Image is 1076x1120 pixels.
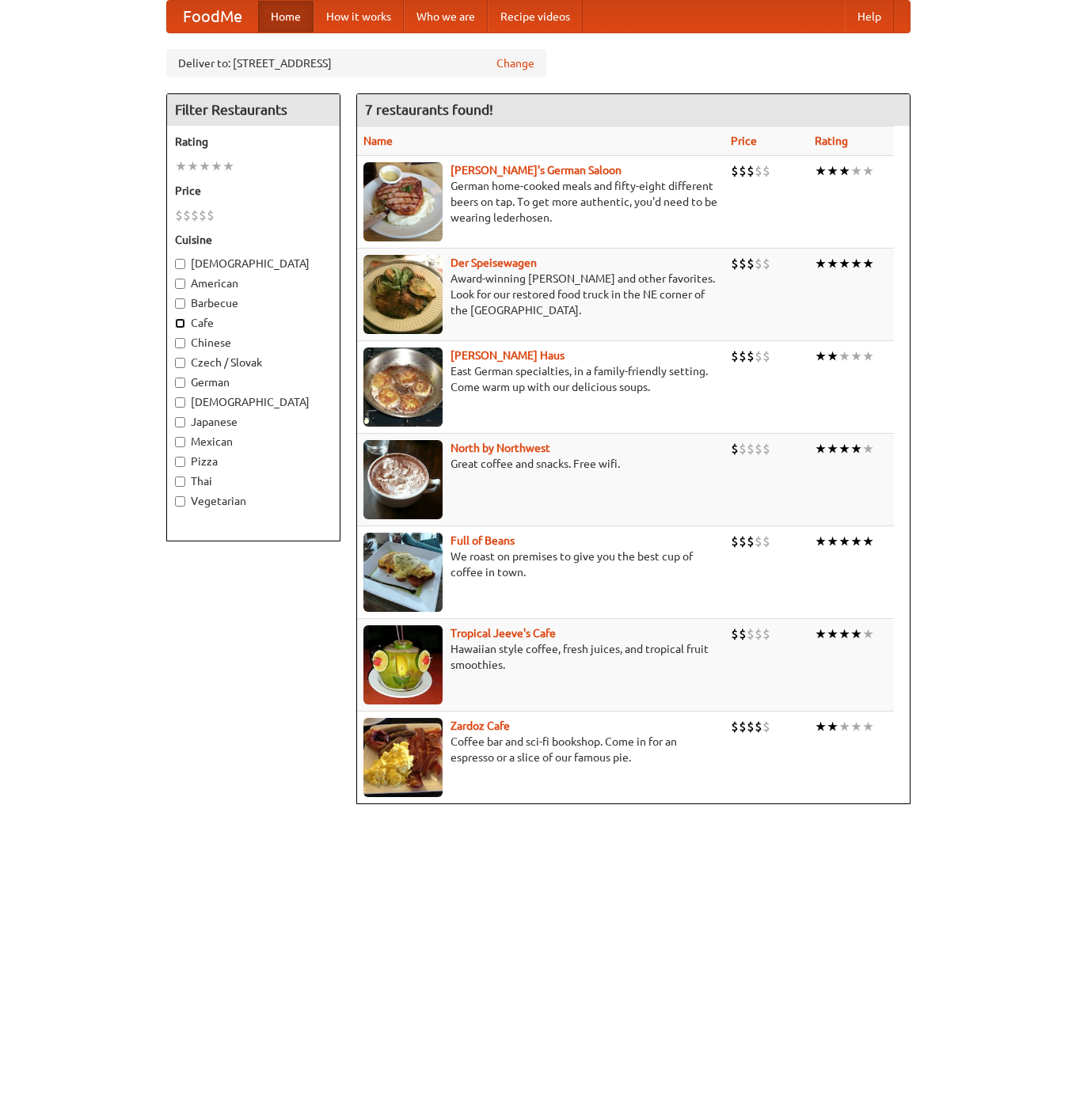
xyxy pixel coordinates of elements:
li: ★ [815,162,827,180]
li: $ [755,625,762,643]
label: Japanese [175,414,332,430]
p: Great coffee and snacks. Free wifi. [363,456,718,472]
li: $ [755,718,762,735]
li: $ [747,162,755,180]
label: Thai [175,473,332,489]
li: $ [731,255,739,272]
h5: Price [175,183,332,199]
label: [DEMOGRAPHIC_DATA] [175,256,332,271]
li: $ [755,440,762,457]
li: $ [739,255,747,272]
label: Mexican [175,434,332,450]
label: Barbecue [175,295,332,311]
li: ★ [827,718,838,735]
li: ★ [862,718,874,735]
li: $ [747,347,755,365]
label: Pizza [175,454,332,469]
li: $ [755,533,762,550]
li: $ [731,625,739,643]
label: Czech / Slovak [175,355,332,370]
b: North by Northwest [451,442,550,454]
input: [DEMOGRAPHIC_DATA] [175,259,185,269]
li: ★ [815,718,827,735]
label: Vegetarian [175,493,332,509]
a: How it works [314,1,404,32]
input: Czech / Slovak [175,358,185,368]
li: $ [747,255,755,272]
ng-pluralize: 7 restaurants found! [365,102,493,117]
a: Help [845,1,894,32]
b: Tropical Jeeve's Cafe [451,627,556,640]
li: $ [755,255,762,272]
li: $ [762,718,770,735]
li: $ [762,347,770,365]
li: $ [755,162,762,180]
li: $ [175,207,183,224]
li: ★ [838,718,850,735]
li: ★ [827,347,838,365]
li: ★ [175,158,187,175]
li: ★ [838,255,850,272]
a: Change [496,55,534,71]
p: East German specialties, in a family-friendly setting. Come warm up with our delicious soups. [363,363,718,395]
a: Zardoz Cafe [451,719,510,732]
a: [PERSON_NAME] Haus [451,349,565,362]
li: $ [739,440,747,457]
label: German [175,374,332,390]
input: Barbecue [175,298,185,309]
li: $ [207,207,215,224]
a: Name [363,135,393,147]
li: ★ [838,625,850,643]
input: Japanese [175,417,185,427]
p: Award-winning [PERSON_NAME] and other favorites. Look for our restored food truck in the NE corne... [363,271,718,318]
li: $ [762,625,770,643]
li: $ [739,347,747,365]
input: Mexican [175,437,185,447]
p: Hawaiian style coffee, fresh juices, and tropical fruit smoothies. [363,641,718,673]
p: Coffee bar and sci-fi bookshop. Come in for an espresso or a slice of our famous pie. [363,734,718,765]
h5: Rating [175,134,332,150]
li: ★ [850,533,862,550]
li: $ [731,718,739,735]
p: We roast on premises to give you the best cup of coffee in town. [363,549,718,580]
li: $ [747,440,755,457]
input: German [175,378,185,388]
li: ★ [211,158,222,175]
li: ★ [862,625,874,643]
li: ★ [199,158,211,175]
li: ★ [838,533,850,550]
li: $ [739,533,747,550]
li: ★ [838,162,850,180]
li: ★ [187,158,199,175]
input: Vegetarian [175,496,185,507]
li: ★ [827,440,838,457]
li: $ [755,347,762,365]
li: $ [739,162,747,180]
img: speisewagen.jpg [363,255,443,334]
a: [PERSON_NAME]'s German Saloon [451,164,622,177]
li: $ [191,207,199,224]
label: Chinese [175,335,332,351]
p: German home-cooked meals and fifty-eight different beers on tap. To get more authentic, you'd nee... [363,178,718,226]
input: Thai [175,476,185,487]
img: kohlhaus.jpg [363,347,443,427]
li: ★ [862,255,874,272]
li: ★ [827,255,838,272]
li: $ [731,347,739,365]
li: ★ [850,255,862,272]
a: Recipe videos [488,1,583,32]
li: ★ [850,718,862,735]
li: ★ [815,533,827,550]
li: ★ [222,158,234,175]
h4: Filter Restaurants [167,94,340,126]
a: Who we are [404,1,488,32]
li: $ [762,440,770,457]
li: ★ [862,533,874,550]
a: Full of Beans [451,534,515,547]
li: ★ [815,440,827,457]
input: Chinese [175,338,185,348]
li: $ [747,625,755,643]
li: ★ [850,162,862,180]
